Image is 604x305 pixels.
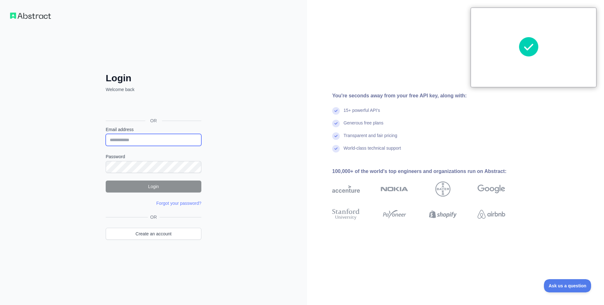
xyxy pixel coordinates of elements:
[106,181,201,193] button: Login
[344,120,383,132] div: Generous free plans
[156,201,201,206] a: Forgot your password?
[344,132,397,145] div: Transparent and fair pricing
[344,145,401,158] div: World-class technical support
[106,126,201,133] label: Email address
[332,107,340,115] img: check mark
[478,207,505,221] img: airbnb
[148,214,159,220] span: OR
[332,120,340,127] img: check mark
[10,13,51,19] img: Workflow
[103,100,203,113] iframe: Sign in with Google Button
[106,153,201,160] label: Password
[478,181,505,197] img: google
[106,86,201,93] p: Welcome back
[332,207,360,221] img: stanford university
[332,145,340,152] img: check mark
[381,181,408,197] img: nokia
[332,92,525,100] div: You're seconds away from your free API key, along with:
[544,279,591,292] iframe: Toggle Customer Support
[518,37,550,57] span: Success
[106,72,201,84] h2: Login
[344,107,380,120] div: 15+ powerful API's
[435,181,450,197] img: bayer
[381,207,408,221] img: payoneer
[332,181,360,197] img: accenture
[145,118,162,124] span: OR
[429,207,457,221] img: shopify
[106,228,201,240] a: Create an account
[332,132,340,140] img: check mark
[332,168,525,175] div: 100,000+ of the world's top engineers and organizations run on Abstract:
